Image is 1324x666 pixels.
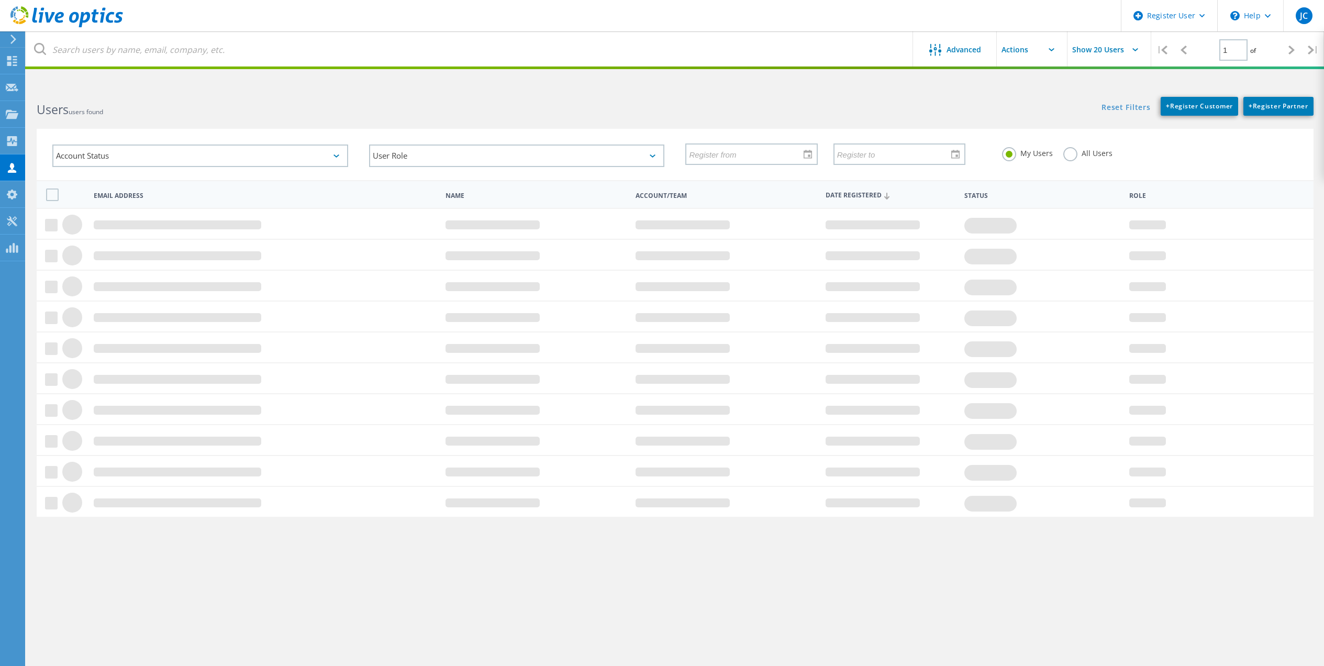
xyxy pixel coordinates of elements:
span: Account/Team [636,193,817,199]
span: Role [1129,193,1297,199]
span: Status [964,193,1120,199]
span: users found [69,107,103,116]
span: Date Registered [826,192,955,199]
a: Reset Filters [1102,104,1150,113]
a: Live Optics Dashboard [10,22,123,29]
span: Advanced [947,46,981,53]
span: Register Partner [1249,102,1308,110]
span: Email Address [94,193,437,199]
span: Register Customer [1166,102,1233,110]
div: User Role [369,145,665,167]
svg: \n [1230,11,1240,20]
span: of [1250,46,1256,55]
a: +Register Customer [1161,97,1238,116]
b: + [1166,102,1170,110]
label: My Users [1002,147,1053,157]
input: Search users by name, email, company, etc. [26,31,914,68]
input: Register from [686,144,809,164]
div: | [1151,31,1173,69]
a: +Register Partner [1243,97,1314,116]
input: Register to [835,144,957,164]
span: Name [446,193,627,199]
span: JC [1300,12,1308,20]
label: All Users [1063,147,1112,157]
b: Users [37,101,69,118]
div: Account Status [52,145,348,167]
div: | [1303,31,1324,69]
b: + [1249,102,1253,110]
